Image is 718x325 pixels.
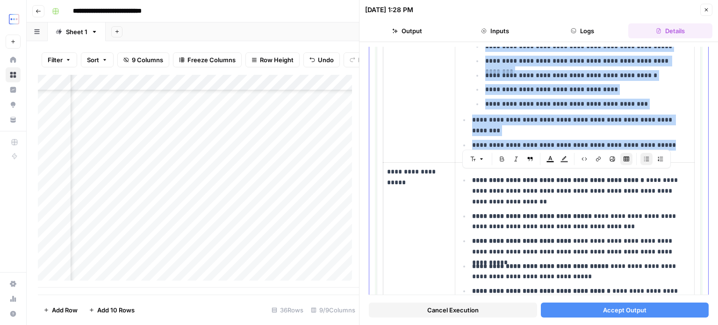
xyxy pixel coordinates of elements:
button: Freeze Columns [173,52,242,67]
button: Logs [541,23,625,38]
span: Filter [48,55,63,65]
button: Output [365,23,449,38]
button: Add 10 Rows [83,303,140,318]
span: Freeze Columns [187,55,236,65]
span: Cancel Execution [427,305,479,315]
button: Filter [42,52,77,67]
a: Settings [6,276,21,291]
button: Help + Support [6,306,21,321]
span: Add Row [52,305,78,315]
img: TripleDart Logo [6,11,22,28]
a: Insights [6,82,21,97]
span: Accept Output [603,305,646,315]
button: Row Height [245,52,300,67]
button: Inputs [453,23,537,38]
button: Redo [344,52,379,67]
a: Home [6,52,21,67]
a: Usage [6,291,21,306]
span: 9 Columns [132,55,163,65]
a: Sheet 1 [48,22,106,41]
a: Your Data [6,112,21,127]
button: 9 Columns [117,52,169,67]
button: Accept Output [541,303,709,318]
span: Undo [318,55,334,65]
button: Details [628,23,712,38]
button: Cancel Execution [369,303,537,318]
button: Add Row [38,303,83,318]
span: Add 10 Rows [97,305,135,315]
div: Sheet 1 [66,27,87,36]
a: Browse [6,67,21,82]
button: Undo [303,52,340,67]
button: Workspace: TripleDart [6,7,21,31]
div: 9/9 Columns [307,303,359,318]
button: Sort [81,52,114,67]
div: 36 Rows [268,303,307,318]
span: Sort [87,55,99,65]
a: Opportunities [6,97,21,112]
div: [DATE] 1:28 PM [365,5,413,14]
span: Row Height [260,55,294,65]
